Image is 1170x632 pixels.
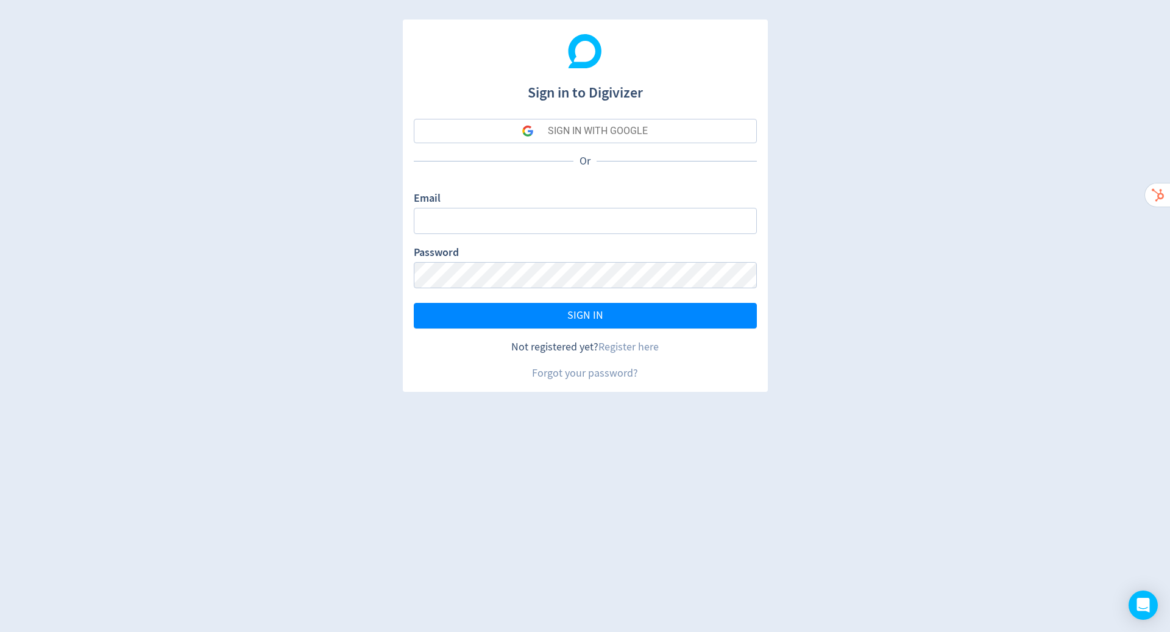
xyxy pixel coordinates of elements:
[414,119,757,143] button: SIGN IN WITH GOOGLE
[573,154,597,169] p: Or
[414,191,441,208] label: Email
[532,366,638,380] a: Forgot your password?
[548,119,648,143] div: SIGN IN WITH GOOGLE
[414,339,757,355] div: Not registered yet?
[568,34,602,68] img: Digivizer Logo
[414,72,757,104] h1: Sign in to Digivizer
[567,310,603,321] span: SIGN IN
[414,303,757,328] button: SIGN IN
[414,245,459,262] label: Password
[598,340,659,354] a: Register here
[1129,591,1158,620] div: Open Intercom Messenger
